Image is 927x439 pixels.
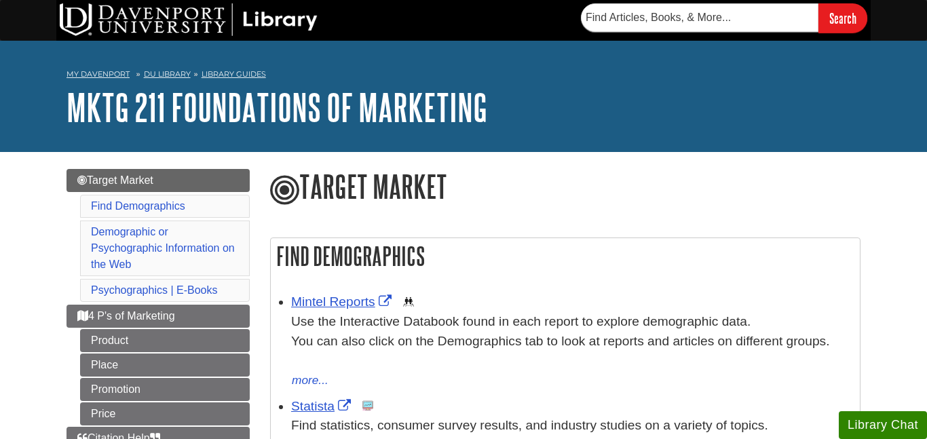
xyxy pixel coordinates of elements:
[91,226,235,270] a: Demographic or Psychographic Information on the Web
[80,354,250,377] a: Place
[202,69,266,79] a: Library Guides
[291,416,853,436] p: Find statistics, consumer survey results, and industry studies on a variety of topics.
[67,86,487,128] a: MKTG 211 Foundations of Marketing
[291,312,853,370] div: Use the Interactive Databook found in each report to explore demographic data. You can also click...
[77,310,175,322] span: 4 P's of Marketing
[839,411,927,439] button: Library Chat
[91,284,217,296] a: Psychographics | E-Books
[67,65,860,87] nav: breadcrumb
[77,174,153,186] span: Target Market
[60,3,318,36] img: DU Library
[291,371,329,390] button: more...
[91,200,185,212] a: Find Demographics
[67,69,130,80] a: My Davenport
[67,169,250,192] a: Target Market
[80,329,250,352] a: Product
[581,3,867,33] form: Searches DU Library's articles, books, and more
[291,294,395,309] a: Link opens in new window
[581,3,818,32] input: Find Articles, Books, & More...
[67,305,250,328] a: 4 P's of Marketing
[403,297,414,307] img: Demographics
[818,3,867,33] input: Search
[80,402,250,425] a: Price
[271,238,860,274] h2: Find Demographics
[291,399,354,413] a: Link opens in new window
[362,400,373,411] img: Statistics
[270,169,860,207] h1: Target Market
[80,378,250,401] a: Promotion
[144,69,191,79] a: DU Library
